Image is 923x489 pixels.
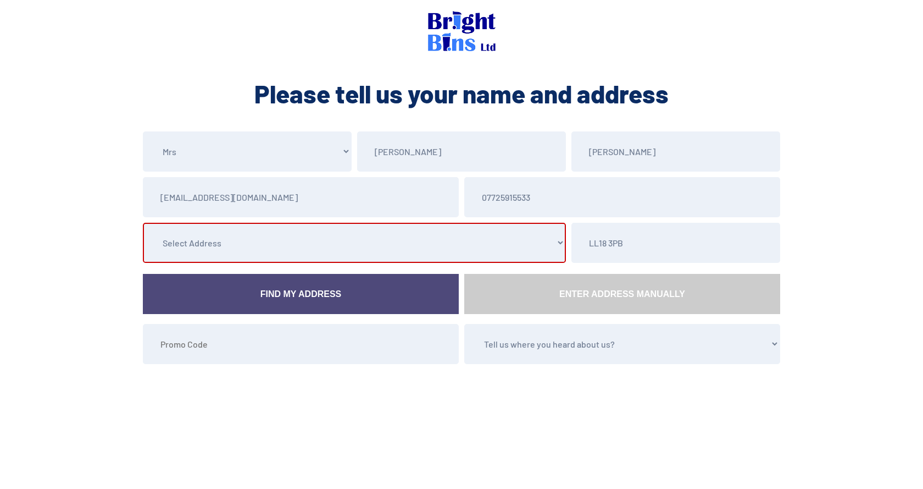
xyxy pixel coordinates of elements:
[143,324,459,364] input: Promo Code
[143,177,459,217] input: Email Address
[357,131,566,172] input: First Name
[571,131,780,172] input: Last Name
[140,77,783,110] h2: Please tell us your name and address
[571,223,780,263] input: Postcode
[464,274,780,314] a: Enter Address Manually
[464,177,780,217] input: Mobile Number
[143,274,459,314] a: Find My Address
